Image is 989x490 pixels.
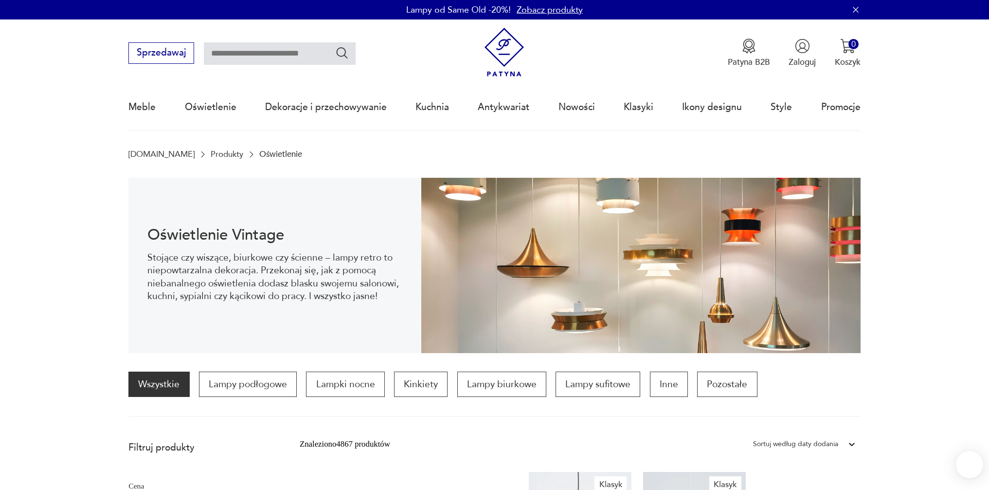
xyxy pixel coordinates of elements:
a: Lampy biurkowe [457,372,546,397]
img: Ikona medalu [741,38,756,54]
div: 0 [848,39,859,49]
button: Szukaj [335,46,349,60]
img: Ikonka użytkownika [795,38,810,54]
a: Produkty [211,150,243,159]
iframe: Smartsupp widget button [956,451,983,478]
div: Sortuj według daty dodania [753,438,838,451]
button: Sprzedawaj [128,42,194,64]
p: Filtruj produkty [128,441,271,454]
h1: Oświetlenie Vintage [147,228,403,242]
a: Ikony designu [682,85,742,130]
a: Dekoracje i przechowywanie [265,85,387,130]
a: [DOMAIN_NAME] [128,150,195,159]
a: Meble [128,85,156,130]
a: Inne [650,372,688,397]
a: Pozostałe [697,372,757,397]
a: Style [771,85,792,130]
p: Patyna B2B [728,57,770,68]
a: Sprzedawaj [128,50,194,57]
p: Koszyk [835,57,861,68]
a: Wszystkie [128,372,189,397]
button: Patyna B2B [728,38,770,68]
a: Zobacz produkty [517,4,583,16]
a: Lampki nocne [306,372,384,397]
div: Znaleziono 4867 produktów [300,438,390,451]
p: Lampy od Same Old -20%! [406,4,511,16]
p: Oświetlenie [259,150,302,159]
a: Oświetlenie [185,85,236,130]
a: Kinkiety [394,372,448,397]
a: Lampy podłogowe [199,372,297,397]
p: Zaloguj [789,57,816,68]
p: Stojące czy wiszące, biurkowe czy ścienne – lampy retro to niepowtarzalna dekoracja. Przekonaj si... [147,251,403,303]
a: Klasyki [624,85,653,130]
a: Promocje [821,85,861,130]
a: Kuchnia [415,85,449,130]
a: Lampy sufitowe [556,372,640,397]
a: Antykwariat [478,85,529,130]
button: Zaloguj [789,38,816,68]
a: Nowości [558,85,595,130]
img: Patyna - sklep z meblami i dekoracjami vintage [480,28,529,77]
img: Ikona koszyka [840,38,855,54]
a: Ikona medaluPatyna B2B [728,38,770,68]
button: 0Koszyk [835,38,861,68]
img: Oświetlenie [421,178,861,353]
